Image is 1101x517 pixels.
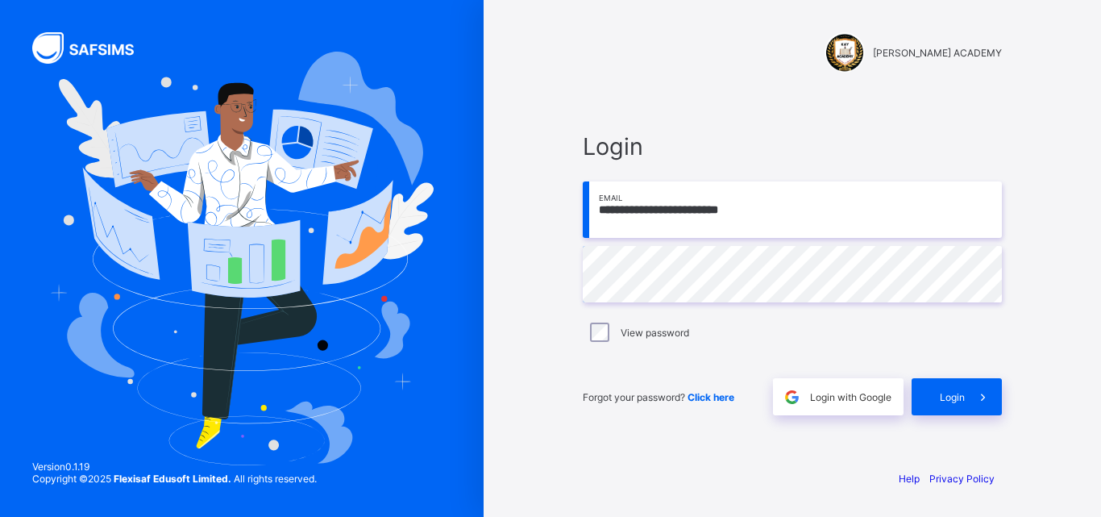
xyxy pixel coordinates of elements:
span: Forgot your password? [583,391,734,403]
span: Login [583,132,1002,161]
span: Copyright © 2025 All rights reserved. [32,473,317,485]
span: [PERSON_NAME] ACADEMY [873,47,1002,59]
label: View password [621,327,689,339]
a: Click here [688,391,734,403]
span: Version 0.1.19 [32,461,317,473]
strong: Flexisaf Edusoft Limited. [114,473,231,485]
img: google.396cfc9801f0270233282035f929180a.svg [783,388,801,407]
a: Help [899,473,920,485]
span: Login [940,391,965,403]
a: Privacy Policy [929,473,995,485]
span: Login with Google [810,391,891,403]
img: SAFSIMS Logo [32,32,153,64]
img: Hero Image [50,52,434,465]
